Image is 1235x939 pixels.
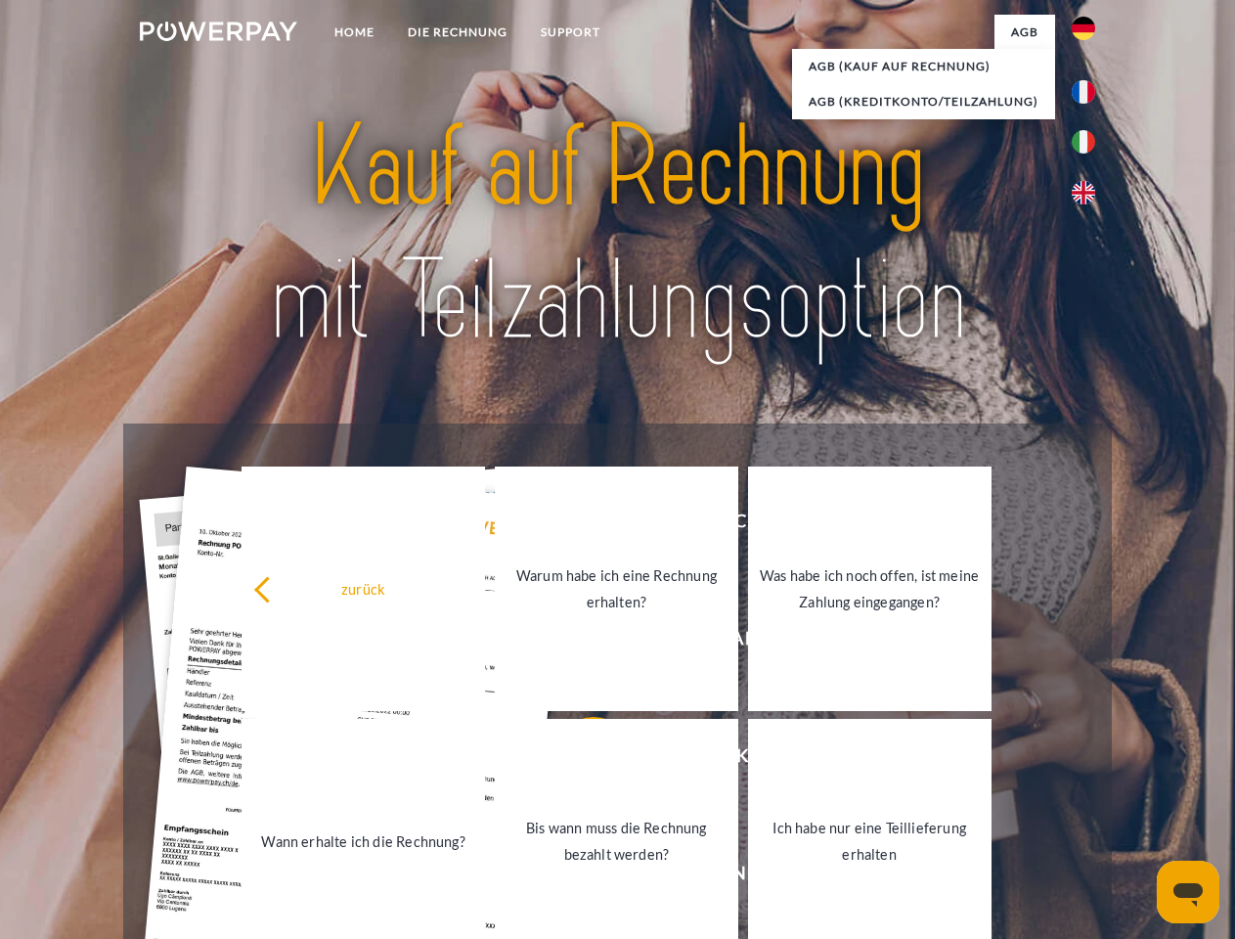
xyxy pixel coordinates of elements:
img: fr [1072,80,1095,104]
div: Wann erhalte ich die Rechnung? [253,827,473,854]
a: SUPPORT [524,15,617,50]
div: zurück [253,575,473,602]
img: title-powerpay_de.svg [187,94,1048,375]
div: Was habe ich noch offen, ist meine Zahlung eingegangen? [760,562,980,615]
a: Was habe ich noch offen, ist meine Zahlung eingegangen? [748,467,992,711]
iframe: Schaltfläche zum Öffnen des Messaging-Fensters [1157,861,1219,923]
a: agb [994,15,1055,50]
div: Bis wann muss die Rechnung bezahlt werden? [507,815,727,868]
img: de [1072,17,1095,40]
img: en [1072,181,1095,204]
div: Ich habe nur eine Teillieferung erhalten [760,815,980,868]
a: DIE RECHNUNG [391,15,524,50]
a: Home [318,15,391,50]
img: logo-powerpay-white.svg [140,22,297,41]
div: Warum habe ich eine Rechnung erhalten? [507,562,727,615]
img: it [1072,130,1095,154]
a: AGB (Kreditkonto/Teilzahlung) [792,84,1055,119]
a: AGB (Kauf auf Rechnung) [792,49,1055,84]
